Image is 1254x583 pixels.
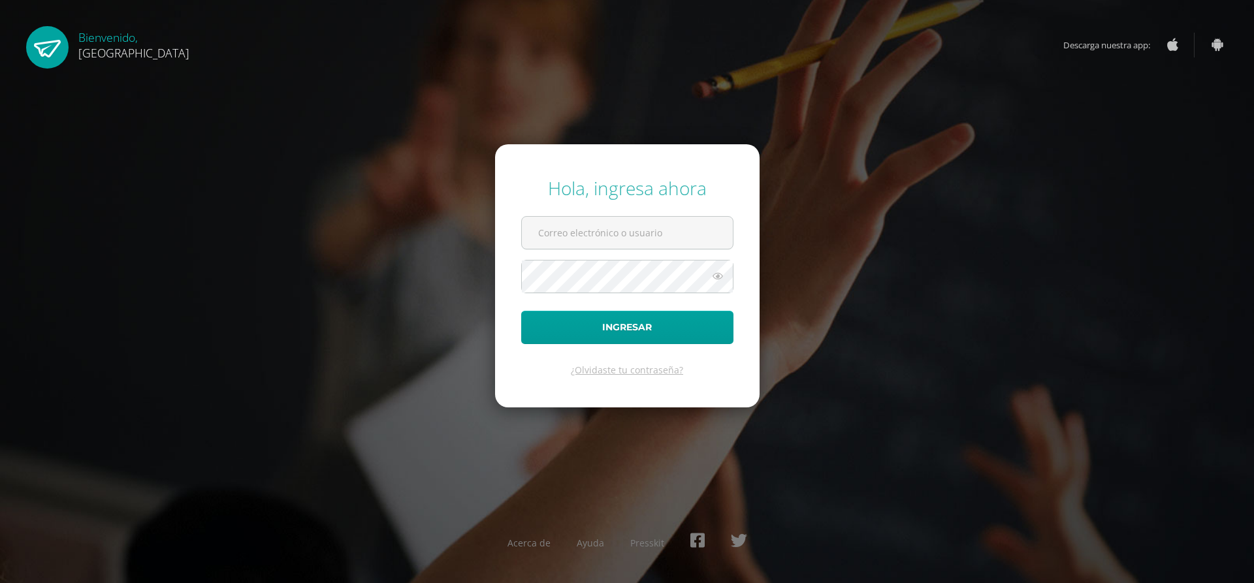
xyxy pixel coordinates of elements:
button: Ingresar [521,311,733,344]
div: Bienvenido, [78,26,189,61]
input: Correo electrónico o usuario [522,217,733,249]
a: Acerca de [507,537,551,549]
a: ¿Olvidaste tu contraseña? [571,364,683,376]
a: Ayuda [577,537,604,549]
div: Hola, ingresa ahora [521,176,733,200]
a: Presskit [630,537,664,549]
span: [GEOGRAPHIC_DATA] [78,45,189,61]
span: Descarga nuestra app: [1063,33,1163,57]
